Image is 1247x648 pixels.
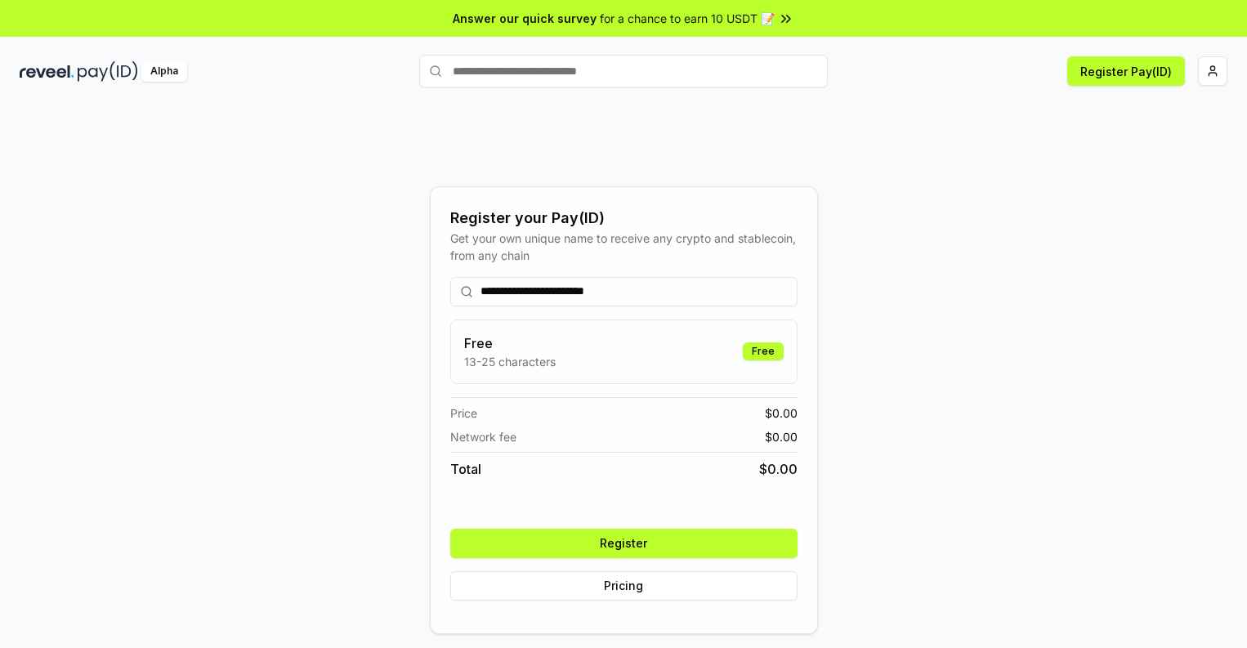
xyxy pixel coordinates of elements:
[464,353,556,370] p: 13-25 characters
[743,342,784,360] div: Free
[765,428,798,445] span: $ 0.00
[141,61,187,82] div: Alpha
[1067,56,1185,86] button: Register Pay(ID)
[78,61,138,82] img: pay_id
[450,459,481,479] span: Total
[450,529,798,558] button: Register
[759,459,798,479] span: $ 0.00
[765,404,798,422] span: $ 0.00
[20,61,74,82] img: reveel_dark
[450,428,516,445] span: Network fee
[464,333,556,353] h3: Free
[600,10,775,27] span: for a chance to earn 10 USDT 📝
[450,404,477,422] span: Price
[450,571,798,601] button: Pricing
[453,10,597,27] span: Answer our quick survey
[450,207,798,230] div: Register your Pay(ID)
[450,230,798,264] div: Get your own unique name to receive any crypto and stablecoin, from any chain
